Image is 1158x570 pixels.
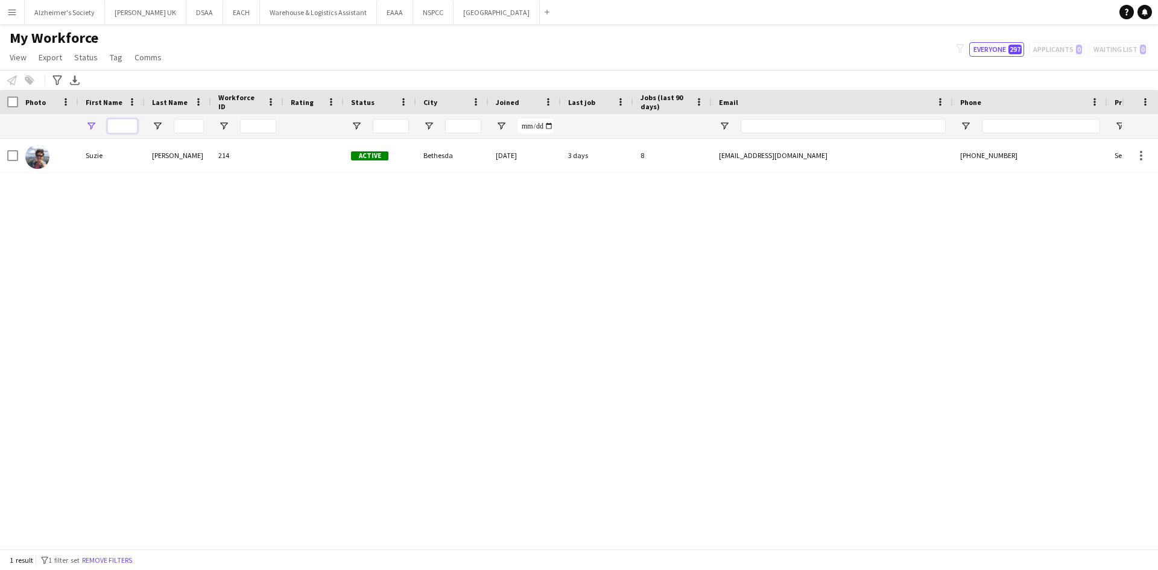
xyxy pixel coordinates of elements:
span: First Name [86,98,122,107]
div: 3 days [561,139,633,172]
div: [PERSON_NAME] [145,139,211,172]
span: Active [351,151,388,160]
a: View [5,49,31,65]
span: Comms [134,52,162,63]
span: Phone [960,98,981,107]
div: 8 [633,139,712,172]
button: Open Filter Menu [960,121,971,131]
input: Workforce ID Filter Input [240,119,276,133]
a: Export [34,49,67,65]
div: Bethesda [416,139,489,172]
button: NSPCC [413,1,454,24]
span: Workforce ID [218,93,262,111]
button: Warehouse & Logistics Assistant [260,1,377,24]
span: Photo [25,98,46,107]
button: [PERSON_NAME] UK [105,1,186,24]
input: Status Filter Input [373,119,409,133]
button: Open Filter Menu [719,121,730,131]
input: Joined Filter Input [517,119,554,133]
div: [PHONE_NUMBER] [953,139,1107,172]
span: 1 filter set [48,556,80,565]
button: Everyone297 [969,42,1024,57]
button: EAAA [377,1,413,24]
img: Suzie Richards [25,145,49,169]
span: Profile [1115,98,1139,107]
a: Tag [105,49,127,65]
div: [DATE] [489,139,561,172]
app-action-btn: Export XLSX [68,73,82,87]
app-action-btn: Advanced filters [50,73,65,87]
input: City Filter Input [445,119,481,133]
span: View [10,52,27,63]
button: EACH [223,1,260,24]
input: Email Filter Input [741,119,946,133]
span: Last job [568,98,595,107]
span: Tag [110,52,122,63]
button: [GEOGRAPHIC_DATA] [454,1,540,24]
button: Open Filter Menu [351,121,362,131]
a: Status [69,49,103,65]
button: Open Filter Menu [218,121,229,131]
span: City [423,98,437,107]
input: First Name Filter Input [107,119,138,133]
input: Phone Filter Input [982,119,1100,133]
span: Email [719,98,738,107]
div: 214 [211,139,283,172]
span: Status [351,98,375,107]
button: DSAA [186,1,223,24]
button: Open Filter Menu [423,121,434,131]
a: Comms [130,49,166,65]
button: Open Filter Menu [496,121,507,131]
span: Export [39,52,62,63]
span: Jobs (last 90 days) [641,93,690,111]
button: Open Filter Menu [86,121,96,131]
span: Rating [291,98,314,107]
button: Open Filter Menu [1115,121,1125,131]
span: 297 [1008,45,1022,54]
button: Open Filter Menu [152,121,163,131]
button: Alzheimer's Society [25,1,105,24]
div: Suzie [78,139,145,172]
span: Status [74,52,98,63]
span: Joined [496,98,519,107]
input: Last Name Filter Input [174,119,204,133]
span: My Workforce [10,29,98,47]
span: Last Name [152,98,188,107]
button: Remove filters [80,554,134,567]
div: [EMAIL_ADDRESS][DOMAIN_NAME] [712,139,953,172]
